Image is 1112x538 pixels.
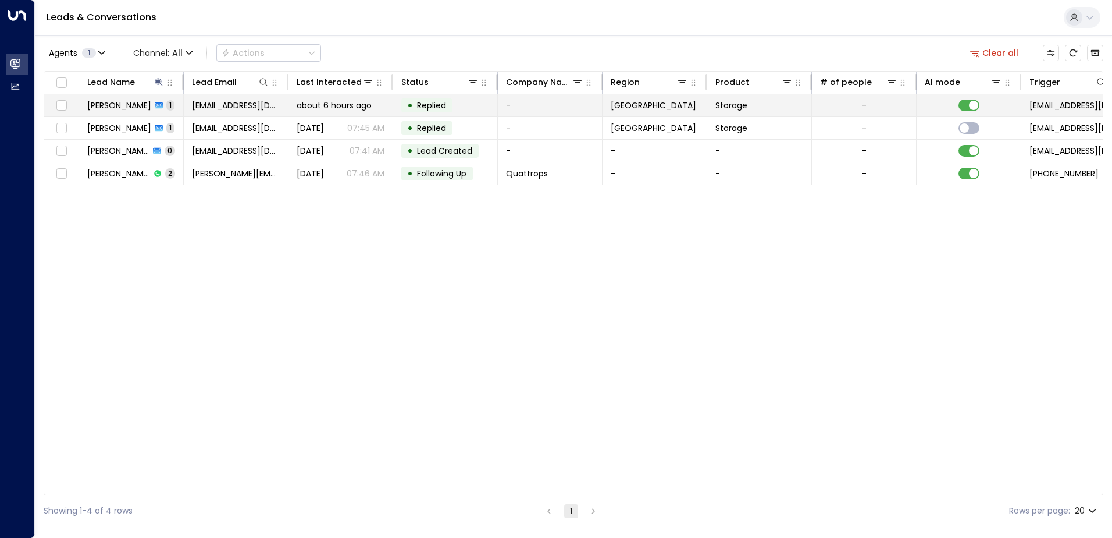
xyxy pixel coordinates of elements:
[297,122,324,134] span: Aug 13, 2025
[541,504,601,518] nav: pagination navigation
[54,144,69,158] span: Toggle select row
[965,45,1024,61] button: Clear all
[192,168,280,179] span: kris@quattrops.com
[87,122,151,134] span: Ian Carpenter
[564,504,578,518] button: page 1
[222,48,265,58] div: Actions
[297,168,324,179] span: Jul 13, 2025
[1029,168,1099,179] span: +447595763529
[862,168,867,179] div: -
[862,122,867,134] div: -
[407,95,413,115] div: •
[87,75,165,89] div: Lead Name
[1009,505,1070,517] label: Rows per page:
[350,145,384,157] p: 07:41 AM
[820,75,897,89] div: # of people
[166,123,174,133] span: 1
[862,145,867,157] div: -
[1065,45,1081,61] span: Refresh
[611,75,640,89] div: Region
[611,100,696,111] span: Birmingham
[192,122,280,134] span: icarpenter@yahoo.com
[1075,502,1099,519] div: 20
[54,76,69,90] span: Toggle select all
[1043,45,1059,61] button: Customize
[87,100,151,111] span: Ian Carpenter
[820,75,872,89] div: # of people
[54,98,69,113] span: Toggle select row
[506,75,572,89] div: Company Name
[498,94,603,116] td: -
[129,45,197,61] button: Channel:All
[82,48,96,58] span: 1
[347,122,384,134] p: 07:45 AM
[715,122,747,134] span: Storage
[49,49,77,57] span: Agents
[715,75,749,89] div: Product
[862,100,867,111] div: -
[1087,45,1103,61] button: Archived Leads
[192,145,280,157] span: icarpenter@yahoo.com
[297,145,324,157] span: Aug 13, 2025
[603,140,707,162] td: -
[54,167,69,181] span: Toggle select row
[407,141,413,161] div: •
[715,100,747,111] span: Storage
[407,118,413,138] div: •
[603,162,707,185] td: -
[611,122,696,134] span: Birmingham
[297,100,372,111] span: about 6 hours ago
[925,75,960,89] div: AI mode
[87,168,150,179] span: Kris Carpenter
[417,122,446,134] span: Replied
[44,45,109,61] button: Agents1
[347,168,384,179] p: 07:46 AM
[297,75,362,89] div: Last Interacted
[417,168,466,179] span: Following Up
[401,75,479,89] div: Status
[506,75,583,89] div: Company Name
[707,162,812,185] td: -
[1029,75,1107,89] div: Trigger
[165,146,175,155] span: 0
[192,100,280,111] span: icarpenter@yahoo.com
[165,168,175,178] span: 2
[417,100,446,111] span: Replied
[498,140,603,162] td: -
[401,75,429,89] div: Status
[54,121,69,136] span: Toggle select row
[506,168,548,179] span: Quattrops
[1029,75,1060,89] div: Trigger
[611,75,688,89] div: Region
[707,140,812,162] td: -
[129,45,197,61] span: Channel:
[925,75,1002,89] div: AI mode
[192,75,269,89] div: Lead Email
[407,164,413,183] div: •
[417,145,472,157] span: Lead Created
[498,117,603,139] td: -
[87,75,135,89] div: Lead Name
[216,44,321,62] button: Actions
[172,48,183,58] span: All
[44,505,133,517] div: Showing 1-4 of 4 rows
[297,75,374,89] div: Last Interacted
[166,100,174,110] span: 1
[87,145,149,157] span: Ian Carpenter
[216,44,321,62] div: Button group with a nested menu
[47,10,156,24] a: Leads & Conversations
[715,75,793,89] div: Product
[192,75,237,89] div: Lead Email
